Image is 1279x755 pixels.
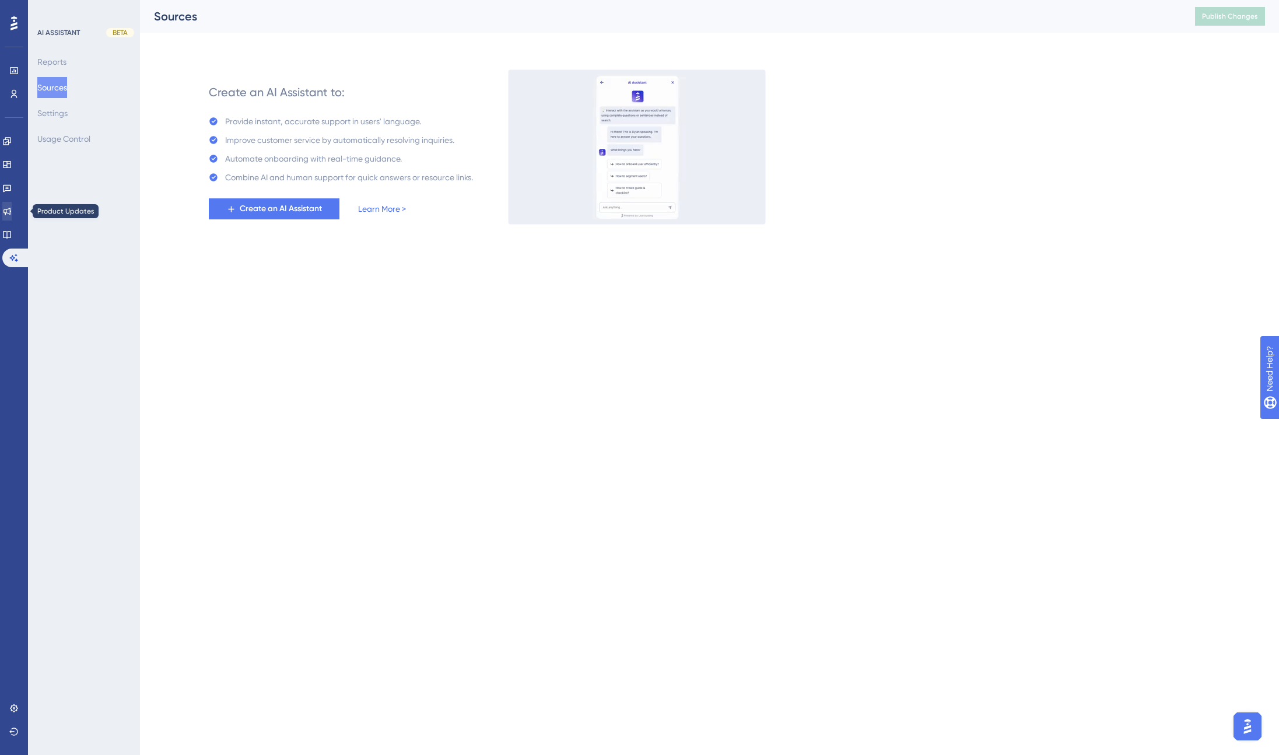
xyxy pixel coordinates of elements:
div: Combine AI and human support for quick answers or resource links. [225,170,473,184]
button: Reports [37,51,66,72]
span: Publish Changes [1202,12,1258,21]
button: Sources [37,77,67,98]
div: Improve customer service by automatically resolving inquiries. [225,133,454,147]
div: Create an AI Assistant to: [209,84,345,100]
button: Settings [37,103,68,124]
div: Automate onboarding with real-time guidance. [225,152,402,166]
button: Create an AI Assistant [209,198,339,219]
div: BETA [106,28,134,37]
div: Sources [154,8,1166,25]
button: Publish Changes [1195,7,1265,26]
div: AI ASSISTANT [37,28,80,37]
a: Learn More > [358,202,406,216]
button: Usage Control [37,128,90,149]
img: 536038c8a6906fa413afa21d633a6c1c.gif [508,69,766,225]
span: Need Help? [27,3,73,17]
span: Create an AI Assistant [240,202,322,216]
div: Provide instant, accurate support in users' language. [225,114,421,128]
iframe: UserGuiding AI Assistant Launcher [1230,709,1265,744]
